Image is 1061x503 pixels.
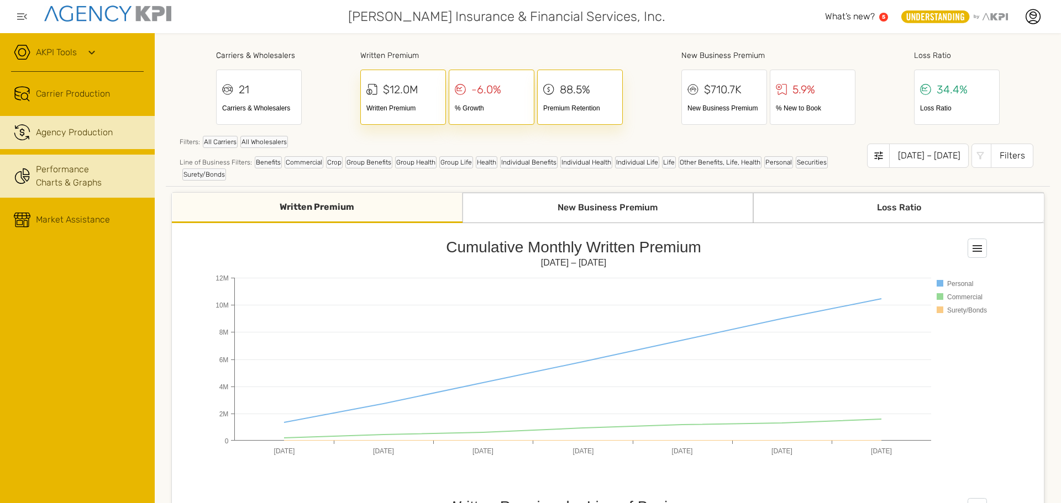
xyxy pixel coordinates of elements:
[345,156,392,168] div: Group Benefits
[753,193,1044,223] div: Loss Ratio
[867,144,969,168] button: [DATE] – [DATE]
[255,156,282,168] div: Benefits
[216,301,228,309] text: 10M
[471,81,501,98] div: -6.0%
[947,293,983,301] text: Commercial
[776,103,849,113] div: % New to Book
[615,156,659,168] div: Individual Life
[182,168,226,181] div: Surety/Bonds
[560,81,590,98] div: 88.5%
[472,447,493,455] text: [DATE]
[825,11,875,22] span: What’s new?
[681,50,855,61] div: New Business Premium
[500,156,558,168] div: Individual Benefits
[348,7,665,27] span: [PERSON_NAME] Insurance & Financial Services, Inc.
[879,13,888,22] a: 5
[383,81,418,98] div: $12.0M
[36,126,113,139] span: Agency Production
[446,239,701,256] text: Cumulative Monthly Written Premium
[180,136,867,153] div: Filters:
[439,156,473,168] div: Group Life
[216,274,228,282] text: 12M
[216,50,302,61] div: Carriers & Wholesalers
[225,437,229,445] text: 0
[285,156,323,168] div: Commercial
[172,193,463,223] div: Written Premium
[203,136,238,148] div: All Carriers
[573,447,594,455] text: [DATE]
[764,156,793,168] div: Personal
[792,81,815,98] div: 5.9%
[455,103,528,113] div: % Growth
[672,447,693,455] text: [DATE]
[219,356,229,364] text: 6M
[239,81,249,98] div: 21
[326,156,343,168] div: Crop
[871,447,892,455] text: [DATE]
[395,156,437,168] div: Group Health
[920,103,994,113] div: Loss Ratio
[219,410,229,418] text: 2M
[704,81,742,98] div: $710.7K
[274,447,295,455] text: [DATE]
[219,383,229,391] text: 4M
[44,6,171,22] img: agencykpi-logo-550x69-2d9e3fa8.png
[543,103,617,113] div: Premium Retention
[882,14,885,20] text: 5
[180,156,867,181] div: Line of Business Filters:
[476,156,497,168] div: Health
[937,81,968,98] div: 34.4%
[366,103,440,113] div: Written Premium
[947,306,987,314] text: Surety/Bonds
[687,103,761,113] div: New Business Premium
[360,50,623,61] div: Written Premium
[219,329,229,336] text: 8M
[36,213,110,226] div: Market Assistance
[560,156,612,168] div: Individual Health
[914,50,1000,61] div: Loss Ratio
[662,156,676,168] div: Life
[679,156,761,168] div: Other Benefits, Life, Health
[947,280,973,288] text: Personal
[463,193,753,223] div: New Business Premium
[541,258,607,267] text: [DATE] – [DATE]
[36,46,77,59] a: AKPI Tools
[373,447,394,455] text: [DATE]
[889,144,969,168] div: [DATE] – [DATE]
[771,447,792,455] text: [DATE]
[971,144,1033,168] button: Filters
[36,87,110,100] span: Carrier Production
[796,156,828,168] div: Securities
[222,103,296,113] div: Carriers & Wholesalers
[240,136,288,148] div: All Wholesalers
[991,144,1033,168] div: Filters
